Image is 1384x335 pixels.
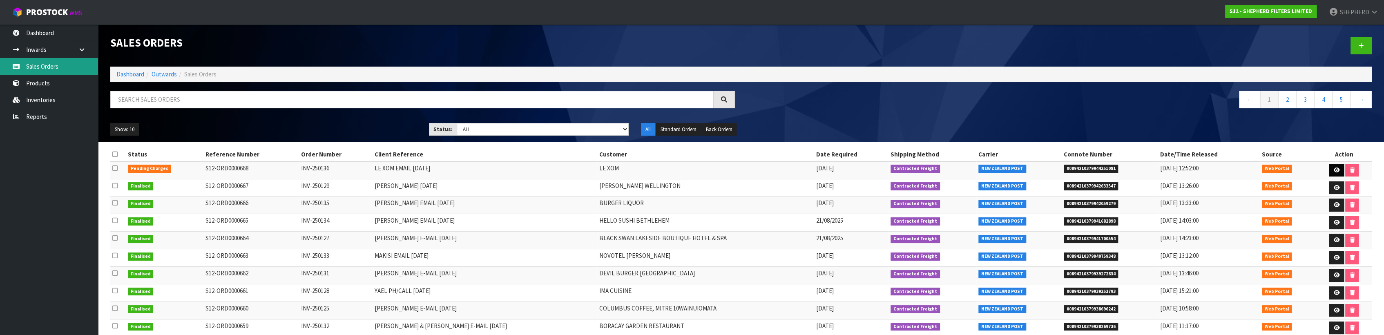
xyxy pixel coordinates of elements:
td: S12-ORD0000664 [203,232,299,249]
span: [DATE] [816,287,833,295]
span: [DATE] [816,199,833,207]
th: Status [126,148,203,161]
span: Contracted Freight [891,323,940,331]
a: 4 [1314,91,1333,108]
span: Finalised [128,305,154,313]
td: COLUMBUS COFFEE, MITRE 10WAINUIOMATA [597,301,814,319]
span: Contracted Freight [891,288,940,296]
span: [DATE] 13:12:00 [1160,252,1199,259]
span: Finalised [128,323,154,331]
th: Carrier [976,148,1061,161]
td: INV-250129 [299,179,373,197]
img: cube-alt.png [12,7,22,17]
span: Contracted Freight [891,270,940,278]
td: IMA CUISINE [597,284,814,302]
td: [PERSON_NAME] EMAIL [DATE] [373,197,597,214]
a: Dashboard [116,70,144,78]
td: NOVOTEL [PERSON_NAME] [597,249,814,267]
span: 00894210379938269736 [1064,323,1118,331]
span: Sales Orders [184,70,217,78]
span: [DATE] 10:58:00 [1160,304,1199,312]
span: Pending Charges [128,165,171,173]
span: Finalised [128,182,154,190]
span: [DATE] [816,304,833,312]
span: Web Portal [1262,182,1292,190]
span: [DATE] 15:21:00 [1160,287,1199,295]
span: 00894210379938696242 [1064,305,1118,313]
td: INV-250125 [299,301,373,319]
a: Outwards [152,70,177,78]
td: S12-ORD0000666 [203,197,299,214]
span: Web Portal [1262,270,1292,278]
th: Reference Number [203,148,299,161]
span: 00894210379941682898 [1064,217,1118,226]
td: INV-250127 [299,232,373,249]
button: Back Orders [701,123,737,136]
span: Web Portal [1262,235,1292,243]
input: Search sales orders [110,91,714,108]
td: LE XOM [597,161,814,179]
td: INV-250136 [299,161,373,179]
td: S12-ORD0000663 [203,249,299,267]
td: [PERSON_NAME] E-MAIL [DATE] [373,301,597,319]
span: Web Portal [1262,200,1292,208]
nav: Page navigation [747,91,1372,111]
span: [DATE] 11:17:00 [1160,322,1199,330]
td: [PERSON_NAME] EMAIL [DATE] [373,214,597,232]
span: NEW ZEALAND POST [978,165,1026,173]
span: Contracted Freight [891,217,940,226]
td: INV-250131 [299,267,373,284]
span: NEW ZEALAND POST [978,288,1026,296]
span: NEW ZEALAND POST [978,305,1026,313]
td: LE XOM EMAIL [DATE] [373,161,597,179]
span: 21/08/2025 [816,234,843,242]
span: Finalised [128,270,154,278]
th: Date Required [814,148,888,161]
th: Source [1260,148,1316,161]
span: [DATE] [816,182,833,190]
span: Web Portal [1262,252,1292,261]
span: Finalised [128,217,154,226]
span: Contracted Freight [891,165,940,173]
span: [DATE] 12:52:00 [1160,164,1199,172]
th: Connote Number [1062,148,1158,161]
td: INV-250135 [299,197,373,214]
a: → [1350,91,1372,108]
a: 1 [1260,91,1279,108]
span: 00894210379942633547 [1064,182,1118,190]
span: [DATE] [816,164,833,172]
span: [DATE] 13:26:00 [1160,182,1199,190]
span: Contracted Freight [891,182,940,190]
th: Client Reference [373,148,597,161]
span: 21/08/2025 [816,217,843,224]
td: YAEL PH/CALL [DATE] [373,284,597,302]
a: 2 [1278,91,1297,108]
th: Shipping Method [888,148,976,161]
button: Standard Orders [656,123,701,136]
td: S12-ORD0000661 [203,284,299,302]
span: 00894210379939353793 [1064,288,1118,296]
a: 5 [1332,91,1351,108]
th: Action [1316,148,1372,161]
span: NEW ZEALAND POST [978,235,1026,243]
td: MAKISI EMAIL [DATE] [373,249,597,267]
span: NEW ZEALAND POST [978,270,1026,278]
span: Finalised [128,288,154,296]
span: [DATE] 14:03:00 [1160,217,1199,224]
td: DEVIL BURGER [GEOGRAPHIC_DATA] [597,267,814,284]
span: Contracted Freight [891,252,940,261]
th: Date/Time Released [1158,148,1260,161]
td: BURGER LIQUOR [597,197,814,214]
span: SHEPHERD [1339,8,1369,16]
button: Show: 10 [110,123,139,136]
span: Contracted Freight [891,235,940,243]
a: ← [1239,91,1261,108]
span: 00894210379939272834 [1064,270,1118,278]
td: [PERSON_NAME] E-MAIL [DATE] [373,267,597,284]
strong: S12 - SHEPHERD FILTERS LIMITED [1230,8,1312,15]
span: Finalised [128,200,154,208]
span: 00894210379941700554 [1064,235,1118,243]
td: INV-250133 [299,249,373,267]
strong: Status: [433,126,453,133]
span: Web Portal [1262,217,1292,226]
